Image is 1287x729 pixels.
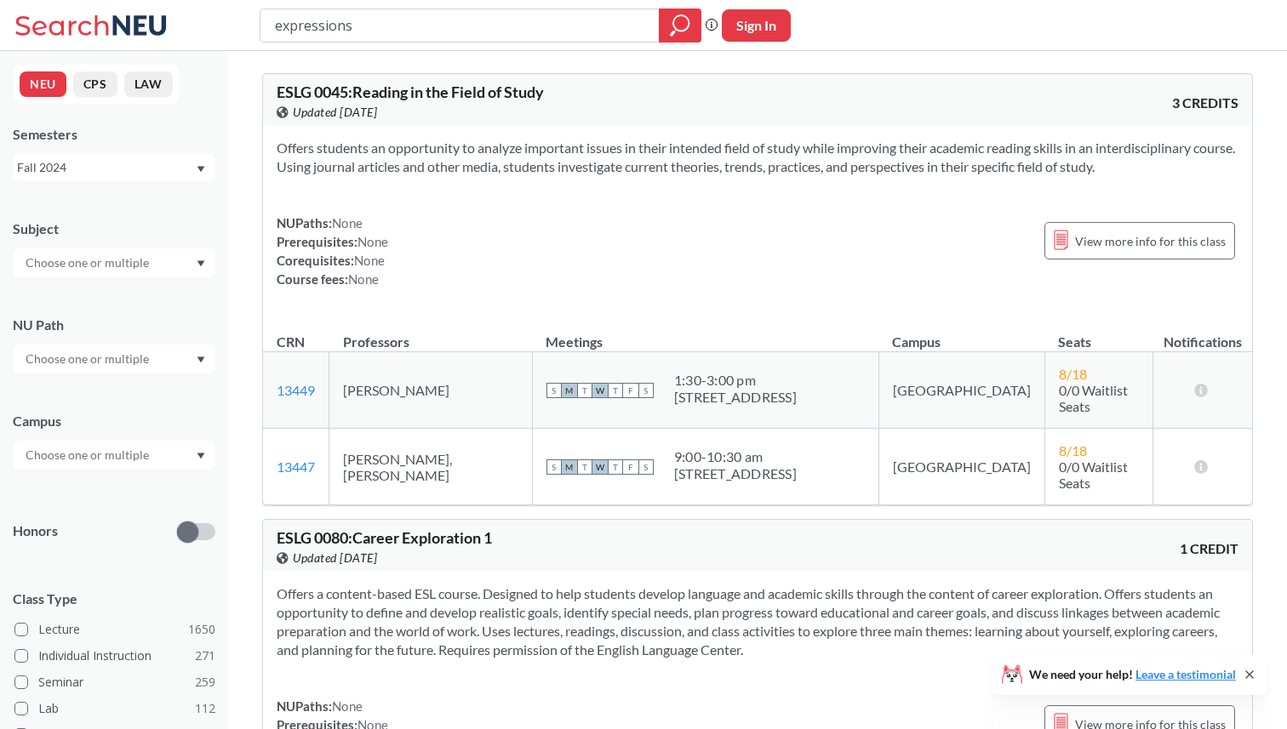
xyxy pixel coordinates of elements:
span: 0/0 Waitlist Seats [1059,382,1128,414]
section: Offers a content-based ESL course. Designed to help students develop language and academic skills... [277,584,1238,659]
span: None [348,271,379,287]
div: [STREET_ADDRESS] [674,389,797,406]
span: Updated [DATE] [293,103,377,122]
span: None [354,253,385,268]
div: 1:30 - 3:00 pm [674,372,797,389]
button: LAW [124,71,173,97]
svg: Dropdown arrow [197,453,205,459]
span: W [592,383,608,398]
span: 271 [195,646,215,665]
div: CRN [277,333,305,351]
label: Individual Instruction [14,645,215,667]
a: 13447 [277,458,315,475]
span: T [608,459,623,475]
svg: Dropdown arrow [197,166,205,173]
span: F [623,459,638,475]
div: NU Path [13,316,215,334]
span: 0/0 Waitlist Seats [1059,458,1128,491]
span: 8 / 18 [1059,442,1087,458]
button: Sign In [722,9,791,42]
button: CPS [73,71,117,97]
span: None [332,215,363,231]
span: 1650 [188,620,215,639]
td: [PERSON_NAME], [PERSON_NAME] [329,429,533,505]
section: Offers students an opportunity to analyze important issues in their intended field of study while... [277,139,1238,176]
span: View more info for this class [1075,231,1226,252]
span: T [577,459,592,475]
span: 112 [195,699,215,718]
span: None [357,234,388,249]
div: Dropdown arrow [13,441,215,470]
td: [GEOGRAPHIC_DATA] [878,429,1044,505]
td: [GEOGRAPHIC_DATA] [878,352,1044,429]
span: W [592,459,608,475]
span: None [332,698,363,714]
svg: magnifying glass [670,14,690,37]
span: S [546,459,562,475]
div: NUPaths: Prerequisites: Corequisites: Course fees: [277,214,388,288]
input: Choose one or multiple [17,445,160,465]
span: We need your help! [1029,669,1236,681]
div: Semesters [13,125,215,144]
span: ESLG 0080 : Career Exploration 1 [277,528,492,547]
span: S [638,383,654,398]
th: Seats [1044,316,1153,352]
input: Choose one or multiple [17,253,160,273]
button: NEU [20,71,66,97]
label: Seminar [14,671,215,693]
input: Class, professor, course number, "phrase" [273,11,647,40]
span: T [608,383,623,398]
span: 8 / 18 [1059,366,1087,382]
div: Fall 2024 [17,158,195,177]
div: Fall 2024Dropdown arrow [13,154,215,181]
span: Class Type [13,589,215,608]
span: ESLG 0045 : Reading in the Field of Study [277,83,544,101]
th: Notifications [1153,316,1252,352]
label: Lecture [14,618,215,641]
div: Dropdown arrow [13,345,215,373]
svg: Dropdown arrow [197,260,205,267]
td: [PERSON_NAME] [329,352,533,429]
p: Honors [13,521,58,541]
div: Dropdown arrow [13,248,215,277]
a: Leave a testimonial [1135,667,1236,681]
label: Lab [14,698,215,720]
svg: Dropdown arrow [197,356,205,363]
span: S [546,383,562,398]
input: Choose one or multiple [17,349,160,369]
div: Campus [13,412,215,430]
span: M [562,383,577,398]
div: magnifying glass [659,9,701,43]
span: M [562,459,577,475]
div: [STREET_ADDRESS] [674,465,797,482]
span: 3 CREDITS [1172,94,1238,112]
div: 9:00 - 10:30 am [674,448,797,465]
th: Professors [329,316,533,352]
div: Subject [13,219,215,238]
th: Campus [878,316,1044,352]
a: 13449 [277,382,315,398]
span: Updated [DATE] [293,549,377,567]
span: F [623,383,638,398]
span: 259 [195,673,215,692]
span: S [638,459,654,475]
span: T [577,383,592,398]
span: 1 CREDIT [1180,539,1238,558]
th: Meetings [532,316,878,352]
